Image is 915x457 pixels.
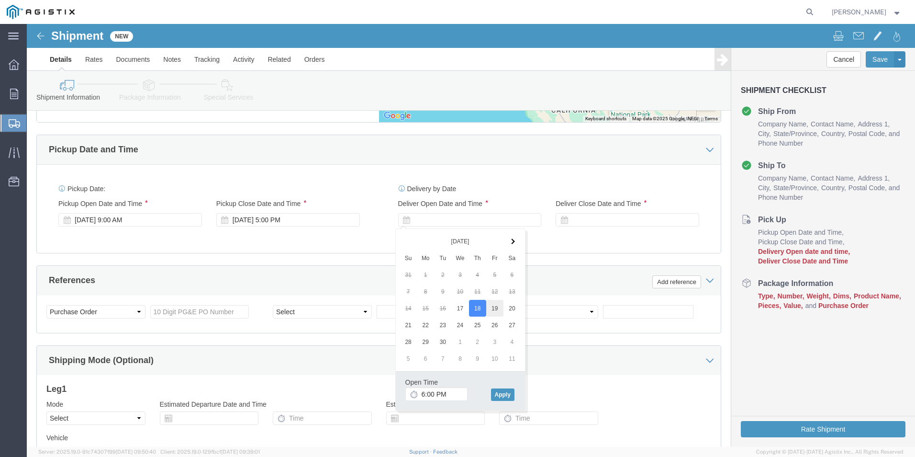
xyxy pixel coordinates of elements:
span: Copyright © [DATE]-[DATE] Agistix Inc., All Rights Reserved [756,448,904,456]
button: [PERSON_NAME] [831,6,902,18]
a: Support [409,449,433,455]
span: [DATE] 09:39:01 [221,449,260,455]
img: logo [7,5,75,19]
a: Feedback [433,449,457,455]
span: Client: 2025.19.0-129fbcf [160,449,260,455]
span: Server: 2025.19.0-91c74307f99 [38,449,156,455]
span: TIMOTHY SANDOVAL [832,7,886,17]
iframe: FS Legacy Container [27,24,915,447]
span: [DATE] 09:50:40 [116,449,156,455]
